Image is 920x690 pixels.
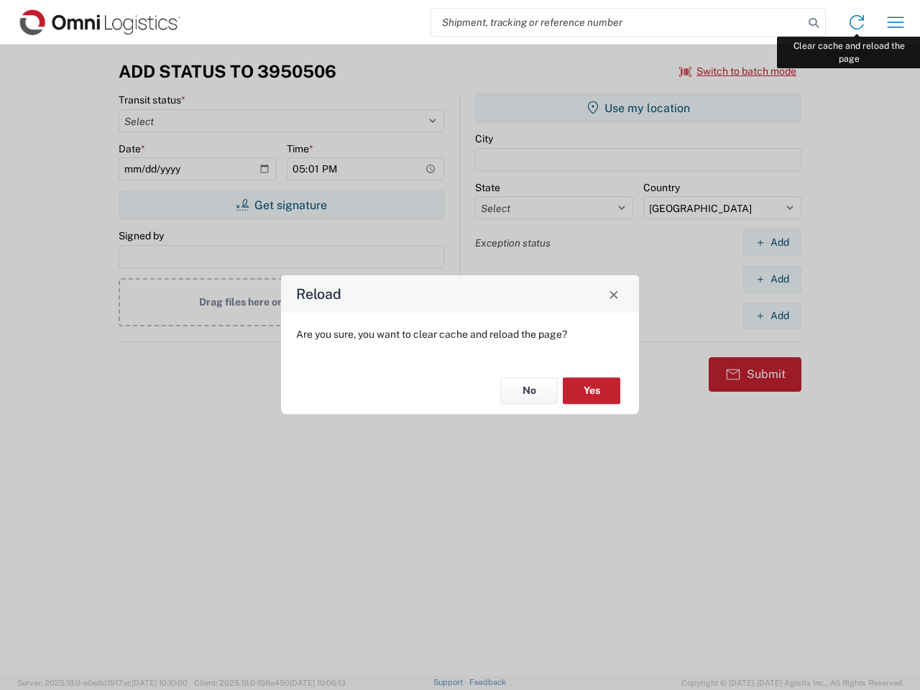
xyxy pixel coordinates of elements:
input: Shipment, tracking or reference number [431,9,804,36]
button: Yes [563,377,620,404]
h4: Reload [296,284,341,305]
button: Close [604,284,624,304]
button: No [500,377,558,404]
p: Are you sure, you want to clear cache and reload the page? [296,328,624,341]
